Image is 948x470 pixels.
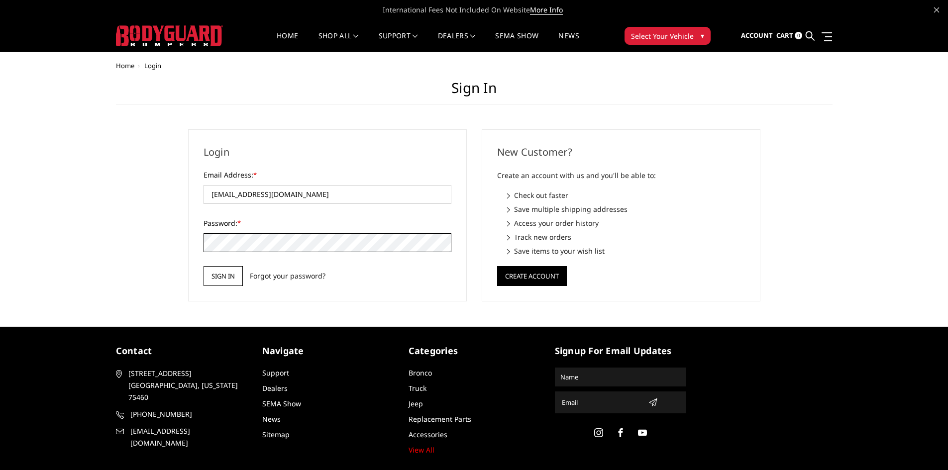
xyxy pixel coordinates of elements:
[262,368,289,377] a: Support
[558,32,579,52] a: News
[776,22,802,49] a: Cart 0
[497,270,567,280] a: Create Account
[409,344,540,358] h5: Categories
[262,399,301,408] a: SEMA Show
[204,145,451,160] h2: Login
[495,32,538,52] a: SEMA Show
[555,344,686,358] h5: signup for email updates
[318,32,359,52] a: shop all
[507,246,745,256] li: Save items to your wish list
[507,204,745,214] li: Save multiple shipping addresses
[776,31,793,40] span: Cart
[625,27,711,45] button: Select Your Vehicle
[530,5,563,15] a: More Info
[409,399,423,408] a: Jeep
[795,32,802,39] span: 0
[116,425,247,449] a: [EMAIL_ADDRESS][DOMAIN_NAME]
[409,430,447,439] a: Accessories
[497,145,745,160] h2: New Customer?
[497,170,745,182] p: Create an account with us and you'll be able to:
[130,408,246,420] span: [PHONE_NUMBER]
[507,218,745,228] li: Access your order history
[409,414,471,424] a: Replacement Parts
[116,408,247,420] a: [PHONE_NUMBER]
[204,218,451,228] label: Password:
[262,414,281,424] a: News
[409,368,432,377] a: Bronco
[116,61,134,70] a: Home
[144,61,161,70] span: Login
[116,25,223,46] img: BODYGUARD BUMPERS
[116,344,247,358] h5: contact
[116,80,833,104] h1: Sign in
[631,31,694,41] span: Select Your Vehicle
[262,383,288,393] a: Dealers
[701,30,704,41] span: ▾
[507,232,745,242] li: Track new orders
[204,266,243,286] input: Sign in
[741,31,773,40] span: Account
[262,344,394,358] h5: Navigate
[409,445,434,455] a: View All
[250,271,325,281] a: Forgot your password?
[277,32,298,52] a: Home
[898,422,948,470] iframe: Chat Widget
[507,190,745,200] li: Check out faster
[556,369,685,385] input: Name
[409,383,426,393] a: Truck
[379,32,418,52] a: Support
[558,394,644,410] input: Email
[438,32,476,52] a: Dealers
[128,368,244,403] span: [STREET_ADDRESS] [GEOGRAPHIC_DATA], [US_STATE] 75460
[262,430,290,439] a: Sitemap
[204,170,451,180] label: Email Address:
[497,266,567,286] button: Create Account
[130,425,246,449] span: [EMAIL_ADDRESS][DOMAIN_NAME]
[741,22,773,49] a: Account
